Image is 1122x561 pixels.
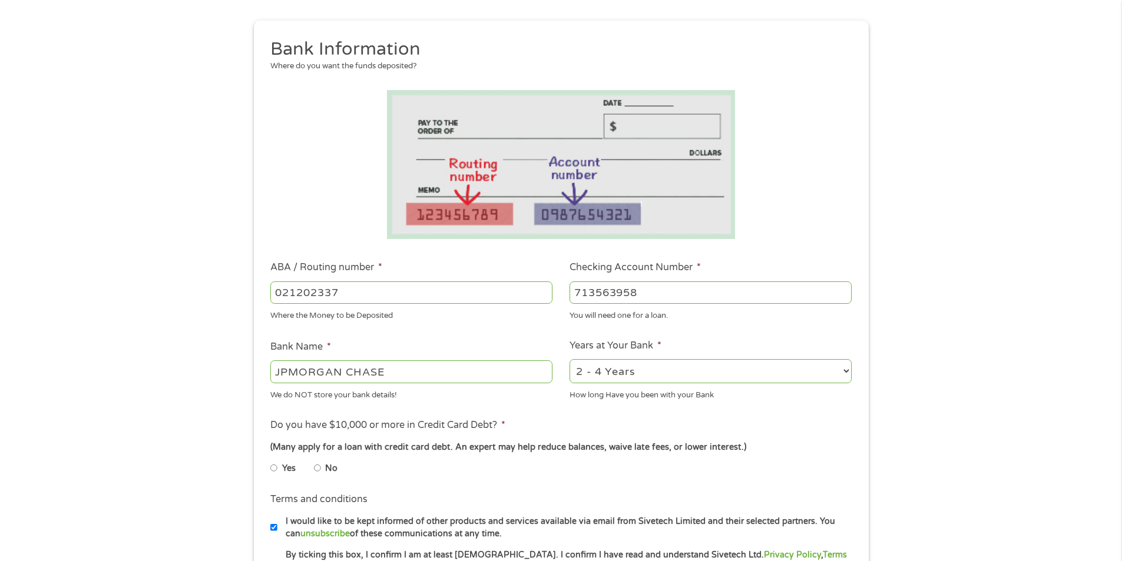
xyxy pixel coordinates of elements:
[300,529,350,539] a: unsubscribe
[387,90,736,239] img: Routing number location
[270,306,552,322] div: Where the Money to be Deposited
[270,61,843,72] div: Where do you want the funds deposited?
[282,462,296,475] label: Yes
[270,493,368,506] label: Terms and conditions
[570,306,852,322] div: You will need one for a loan.
[270,441,851,454] div: (Many apply for a loan with credit card debt. An expert may help reduce balances, waive late fees...
[270,38,843,61] h2: Bank Information
[270,385,552,401] div: We do NOT store your bank details!
[325,462,337,475] label: No
[270,281,552,304] input: 263177916
[270,261,382,274] label: ABA / Routing number
[277,515,855,540] label: I would like to be kept informed of other products and services available via email from Sivetech...
[570,385,852,401] div: How long Have you been with your Bank
[270,419,505,431] label: Do you have $10,000 or more in Credit Card Debt?
[270,341,331,353] label: Bank Name
[570,281,852,304] input: 345634636
[570,340,661,352] label: Years at Your Bank
[764,550,821,560] a: Privacy Policy
[570,261,701,274] label: Checking Account Number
